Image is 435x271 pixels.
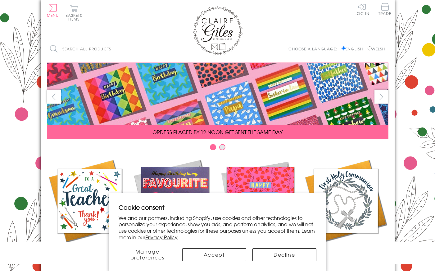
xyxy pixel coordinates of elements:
input: Search all products [47,42,156,56]
span: Trade [378,3,392,15]
span: ORDERS PLACED BY 12 NOON GET SENT THE SAME DAY [152,128,283,136]
button: Basket0 items [66,5,83,21]
a: Trade [378,3,392,16]
span: 0 items [68,12,83,22]
button: next [374,90,388,104]
p: Choose a language: [288,46,340,52]
a: Academic [47,158,132,256]
a: New Releases [132,158,218,256]
div: Carousel Pagination [47,144,388,153]
input: Search [149,42,156,56]
p: We and our partners, including Shopify, use cookies and other technologies to personalize your ex... [119,215,316,241]
input: English [342,46,346,50]
button: prev [47,90,61,104]
img: Claire Giles Greetings Cards [193,6,242,55]
button: Carousel Page 2 [219,144,225,150]
span: Menu [47,12,59,18]
button: Accept [182,248,246,261]
a: Privacy Policy [145,233,178,241]
a: Communion and Confirmation [303,158,388,263]
label: Welsh [368,46,385,52]
button: Manage preferences [119,248,176,261]
button: Menu [47,4,59,17]
h2: Cookie consent [119,203,316,212]
button: Decline [252,248,316,261]
button: Carousel Page 1 (Current Slide) [210,144,216,150]
label: English [342,46,366,52]
span: Manage preferences [130,248,165,261]
a: Log In [355,3,369,15]
input: Welsh [368,46,372,50]
a: Birthdays [218,158,303,256]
